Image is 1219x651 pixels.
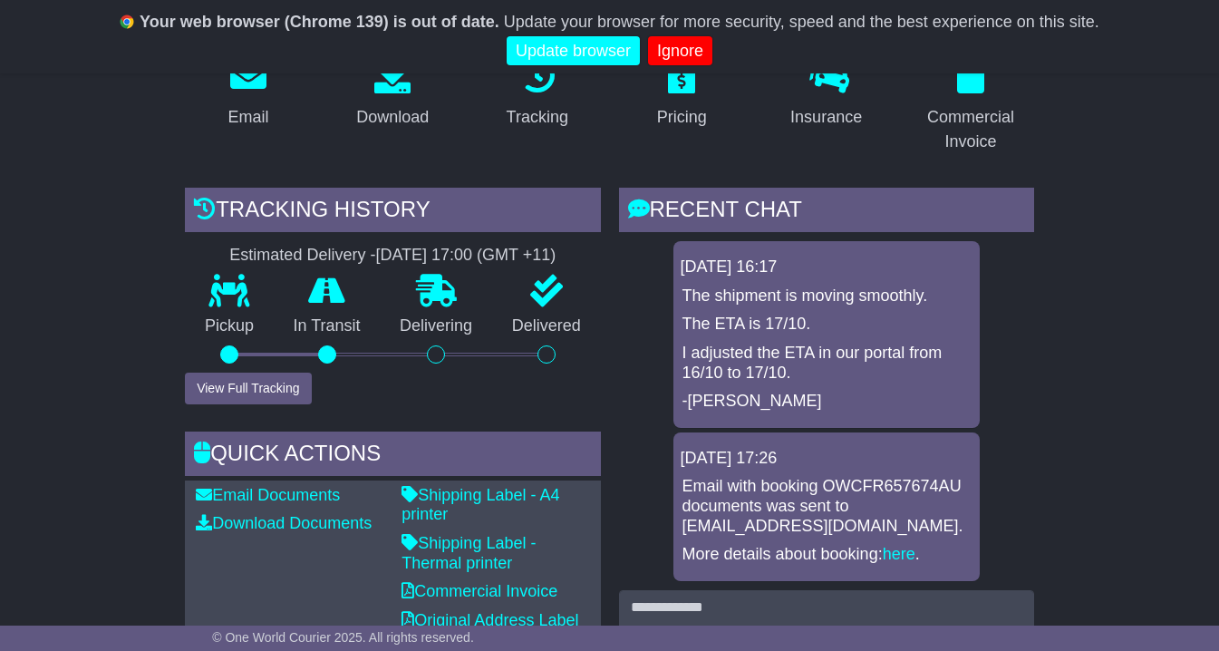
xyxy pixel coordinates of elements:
[682,315,971,335] p: The ETA is 17/10.
[682,287,971,306] p: The shipment is moving smoothly.
[216,51,280,136] a: Email
[185,432,600,481] div: Quick Actions
[648,36,712,66] a: Ignore
[507,105,568,130] div: Tracking
[682,545,971,565] p: More details about booking: .
[356,105,429,130] div: Download
[619,188,1034,237] div: RECENT CHAT
[344,51,440,136] a: Download
[504,13,1099,31] span: Update your browser for more security, speed and the best experience on this site.
[401,534,536,572] a: Shipping Label - Thermal printer
[380,316,492,336] p: Delivering
[196,514,372,532] a: Download Documents
[779,51,874,136] a: Insurance
[790,105,862,130] div: Insurance
[657,105,707,130] div: Pricing
[492,316,601,336] p: Delivered
[883,545,915,563] a: here
[507,36,640,66] a: Update browser
[681,257,972,277] div: [DATE] 16:17
[401,582,557,600] a: Commercial Invoice
[682,344,971,383] p: I adjusted the ETA in our portal from 16/10 to 17/10.
[401,486,559,524] a: Shipping Label - A4 printer
[401,611,578,629] a: Original Address Label
[140,13,499,31] b: Your web browser (Chrome 139) is out of date.
[681,449,972,469] div: [DATE] 17:26
[227,105,268,130] div: Email
[375,246,556,266] div: [DATE] 17:00 (GMT +11)
[212,630,474,645] span: © One World Courier 2025. All rights reserved.
[274,316,381,336] p: In Transit
[682,392,971,412] p: -[PERSON_NAME]
[185,188,600,237] div: Tracking history
[645,51,719,136] a: Pricing
[682,477,971,536] p: Email with booking OWCFR657674AU documents was sent to [EMAIL_ADDRESS][DOMAIN_NAME].
[907,51,1033,160] a: Commercial Invoice
[185,246,600,266] div: Estimated Delivery -
[185,316,274,336] p: Pickup
[919,105,1021,154] div: Commercial Invoice
[495,51,580,136] a: Tracking
[185,373,311,404] button: View Full Tracking
[196,486,340,504] a: Email Documents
